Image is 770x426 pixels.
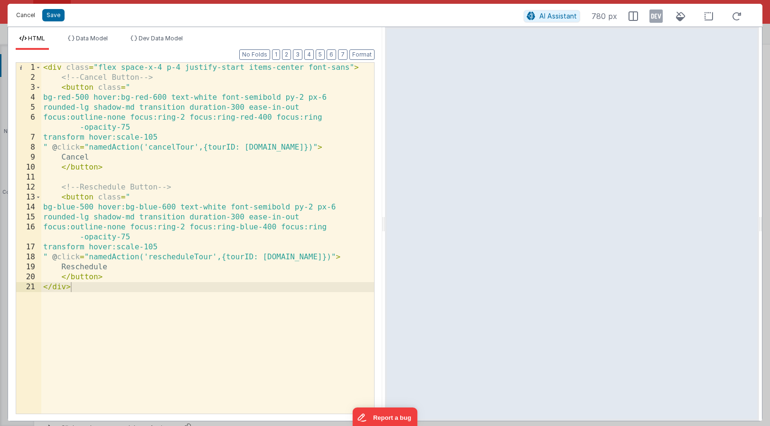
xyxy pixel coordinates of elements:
[16,63,41,73] div: 1
[28,35,45,42] span: HTML
[42,9,65,21] button: Save
[239,49,270,60] button: No Folds
[16,142,41,152] div: 8
[16,192,41,202] div: 13
[16,172,41,182] div: 11
[16,162,41,172] div: 10
[293,49,302,60] button: 3
[11,9,40,22] button: Cancel
[16,242,41,252] div: 17
[592,10,617,22] span: 780 px
[16,83,41,93] div: 3
[16,152,41,162] div: 9
[16,262,41,272] div: 19
[524,10,580,22] button: AI Assistant
[16,182,41,192] div: 12
[139,35,183,42] span: Dev Data Model
[539,12,577,20] span: AI Assistant
[16,282,41,292] div: 21
[349,49,375,60] button: Format
[16,93,41,103] div: 4
[16,222,41,242] div: 16
[282,49,291,60] button: 2
[16,133,41,142] div: 7
[76,35,108,42] span: Data Model
[338,49,347,60] button: 7
[16,202,41,212] div: 14
[16,113,41,133] div: 6
[304,49,314,60] button: 4
[16,73,41,83] div: 2
[16,103,41,113] div: 5
[16,252,41,262] div: 18
[327,49,336,60] button: 6
[316,49,325,60] button: 5
[16,272,41,282] div: 20
[272,49,280,60] button: 1
[16,212,41,222] div: 15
